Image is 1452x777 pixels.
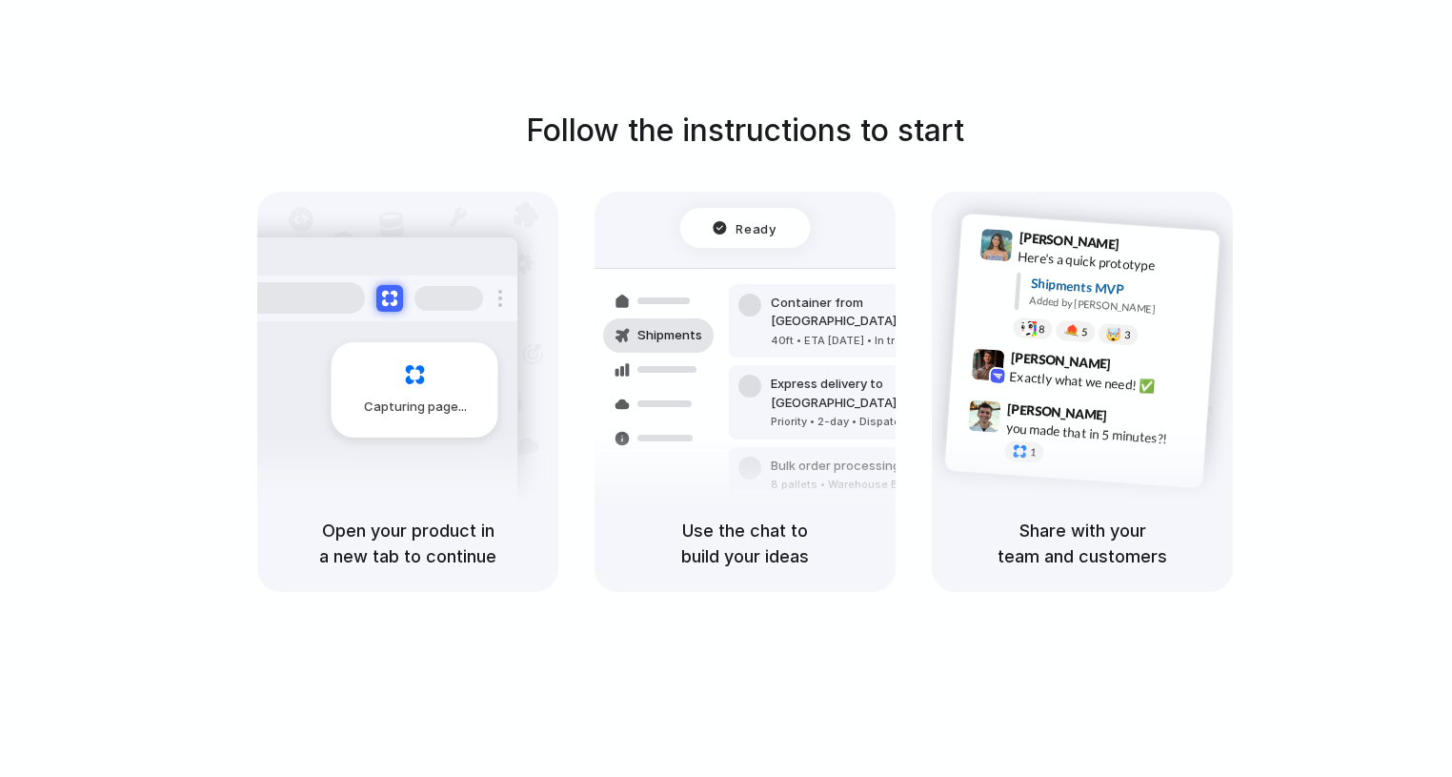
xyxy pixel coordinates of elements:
div: Exactly what we need! ✅ [1009,366,1200,399]
span: 1 [1030,447,1037,458]
div: Here's a quick prototype [1018,246,1208,278]
span: 9:47 AM [1113,407,1152,430]
h1: Follow the instructions to start [526,108,964,153]
h5: Share with your team and customers [955,518,1210,569]
div: Express delivery to [GEOGRAPHIC_DATA] [771,375,977,412]
div: 🤯 [1106,327,1122,341]
span: Capturing page [364,398,470,417]
span: [PERSON_NAME] [1007,398,1108,425]
span: [PERSON_NAME] [1010,346,1111,374]
div: Bulk order processing [771,457,948,476]
span: 9:42 AM [1117,356,1156,378]
span: 3 [1124,330,1131,340]
div: 8 pallets • Warehouse B • Packed [771,477,948,493]
div: Added by [PERSON_NAME] [1029,293,1204,320]
h5: Open your product in a new tab to continue [280,518,535,569]
div: Priority • 2-day • Dispatched [771,414,977,430]
div: Shipments MVP [1030,273,1206,304]
h5: Use the chat to build your ideas [617,518,873,569]
span: Shipments [637,326,702,345]
div: Container from [GEOGRAPHIC_DATA] [771,294,977,331]
span: 8 [1039,323,1045,334]
div: 40ft • ETA [DATE] • In transit [771,333,977,349]
span: Ready [736,218,776,237]
span: 5 [1081,326,1088,337]
div: you made that in 5 minutes?! [1005,418,1196,450]
span: [PERSON_NAME] [1018,227,1119,255]
span: 9:41 AM [1125,235,1164,258]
